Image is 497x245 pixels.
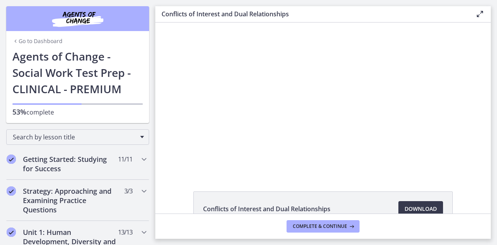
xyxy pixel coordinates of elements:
a: Download [398,201,443,217]
span: 3 / 3 [124,186,132,196]
span: 13 / 13 [118,228,132,237]
span: Complete & continue [293,223,347,229]
span: Search by lesson title [13,133,136,141]
a: Go to Dashboard [12,37,63,45]
span: 11 / 11 [118,155,132,164]
img: Agents of Change [31,9,124,28]
span: Conflicts of Interest and Dual Relationships [203,204,330,214]
button: Complete & continue [287,220,360,233]
h3: Conflicts of Interest and Dual Relationships [162,9,463,19]
iframe: Video Lesson [155,23,491,174]
h2: Strategy: Approaching and Examining Practice Questions [23,186,118,214]
span: Download [405,204,437,214]
h2: Getting Started: Studying for Success [23,155,118,173]
span: 53% [12,107,26,116]
i: Completed [7,186,16,196]
i: Completed [7,228,16,237]
h1: Agents of Change - Social Work Test Prep - CLINICAL - PREMIUM [12,48,143,97]
i: Completed [7,155,16,164]
div: Search by lesson title [6,129,149,145]
p: complete [12,107,143,117]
